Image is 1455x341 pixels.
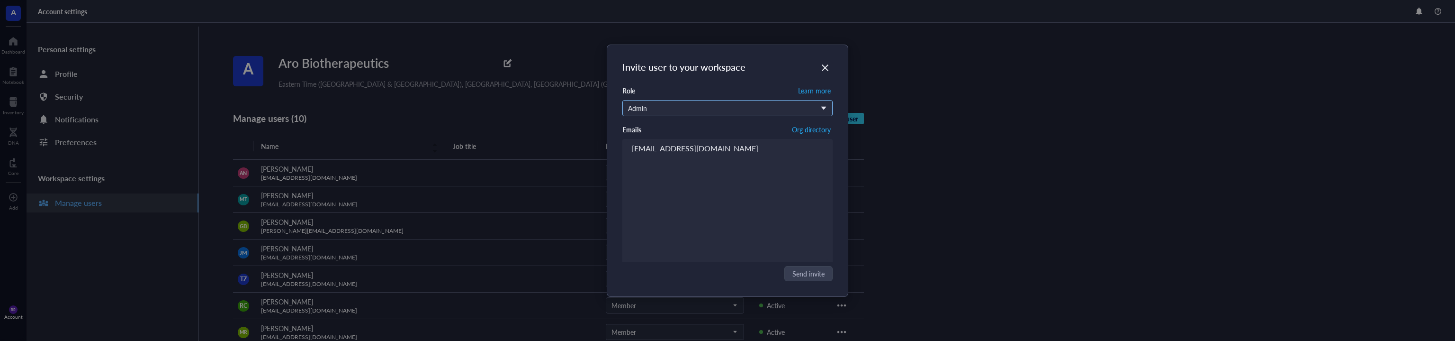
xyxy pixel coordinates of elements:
[817,62,833,74] span: Close
[622,60,833,74] div: Invite user to your workspace
[798,86,831,95] span: Learn more
[784,266,833,281] button: Send invite
[792,125,831,134] span: Org directory
[790,124,833,135] button: Org directory
[796,85,833,96] button: Learn more
[622,125,641,134] div: Emails
[817,60,833,75] button: Close
[622,86,635,95] div: Role
[628,103,817,113] div: Admin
